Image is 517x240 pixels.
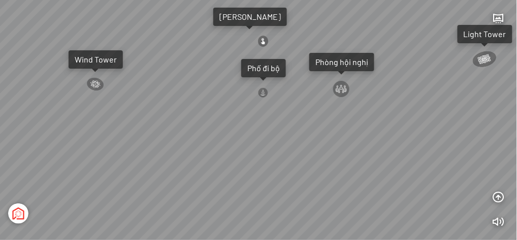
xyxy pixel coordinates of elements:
div: Wind Tower [75,54,117,65]
div: Phòng hội nghị [315,57,368,67]
div: [PERSON_NAME] [219,12,281,22]
div: Phố đi bộ [247,63,280,73]
div: Light Tower [464,29,506,39]
img: Avatar_Nestfind_YJWVPMA7XUC4.jpg [8,203,28,224]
